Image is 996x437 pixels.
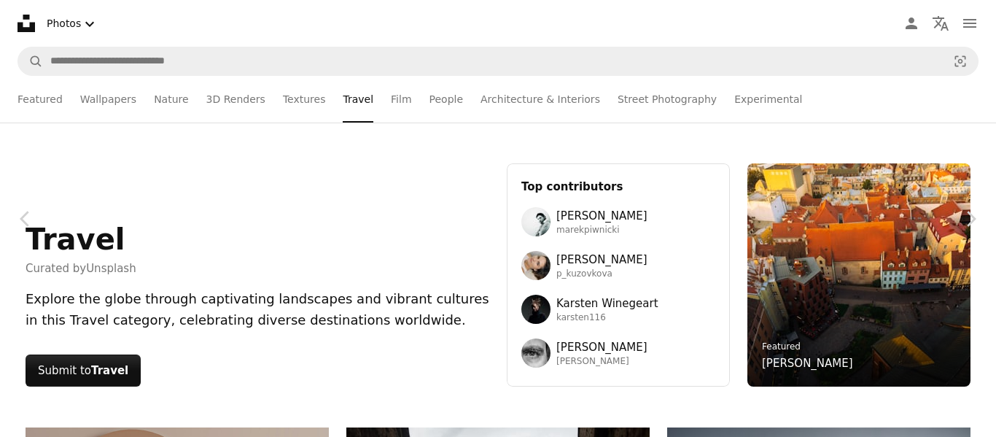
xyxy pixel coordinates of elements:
[521,251,550,280] img: Avatar of user Polina Kuzovkova
[26,260,136,277] span: Curated by
[521,339,715,368] a: Avatar of user Francesco Ungaro[PERSON_NAME][PERSON_NAME]
[26,355,141,387] button: Submit toTravel
[556,251,647,268] span: [PERSON_NAME]
[618,76,717,123] a: Street Photography
[556,339,647,356] span: [PERSON_NAME]
[18,47,43,75] button: Search Unsplash
[762,355,853,372] a: [PERSON_NAME]
[26,222,136,257] h1: Travel
[556,312,658,324] span: karsten116
[80,76,136,123] a: Wallpapers
[154,76,188,123] a: Nature
[283,76,326,123] a: Textures
[206,76,265,123] a: 3D Renders
[734,76,802,123] a: Experimental
[481,76,600,123] a: Architecture & Interiors
[556,207,647,225] span: [PERSON_NAME]
[17,15,35,32] a: Home — Unsplash
[91,364,128,377] strong: Travel
[429,76,464,123] a: People
[521,251,715,280] a: Avatar of user Polina Kuzovkova[PERSON_NAME]p_kuzovkova
[926,9,955,38] button: Language
[521,295,550,324] img: Avatar of user Karsten Winegeart
[521,178,715,196] h3: Top contributors
[391,76,411,123] a: Film
[943,47,978,75] button: Visual search
[521,207,715,236] a: Avatar of user Marek Piwnicki[PERSON_NAME]marekpiwnicki
[86,262,136,275] a: Unsplash
[521,295,715,324] a: Avatar of user Karsten WinegeartKarsten Winegeartkarsten116
[521,207,550,236] img: Avatar of user Marek Piwnicki
[26,289,489,331] div: Explore the globe through captivating landscapes and vibrant cultures in this Travel category, ce...
[41,9,104,39] button: Select asset type
[556,268,647,280] span: p_kuzovkova
[17,47,979,76] form: Find visuals sitewide
[945,149,996,289] a: Next
[556,295,658,312] span: Karsten Winegeart
[521,339,550,368] img: Avatar of user Francesco Ungaro
[556,225,647,236] span: marekpiwnicki
[955,9,984,38] button: Menu
[17,76,63,123] a: Featured
[556,356,647,368] span: [PERSON_NAME]
[897,9,926,38] a: Log in / Sign up
[762,341,801,352] a: Featured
